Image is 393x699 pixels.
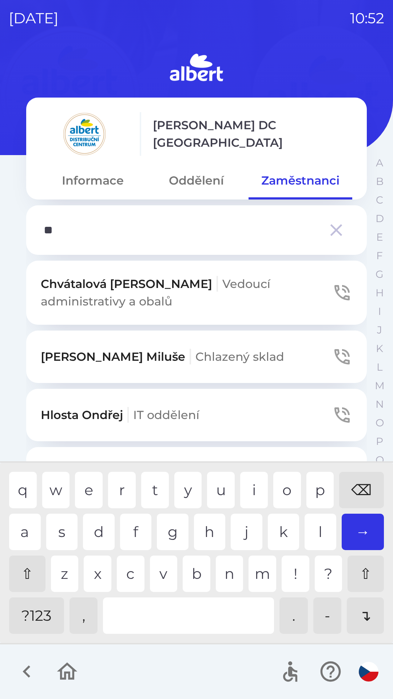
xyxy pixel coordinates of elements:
[41,112,128,156] img: 092fc4fe-19c8-4166-ad20-d7efd4551fba.png
[9,7,59,29] p: [DATE]
[26,331,367,383] button: [PERSON_NAME] MilušeChlazený sklad
[26,447,367,499] button: Bitala [GEOGRAPHIC_DATA]
[26,389,367,441] button: Hlosta OndřejIT oddělení
[195,349,284,364] span: Chlazený sklad
[153,116,352,151] p: [PERSON_NAME] DC [GEOGRAPHIC_DATA]
[26,51,367,86] img: Logo
[26,261,367,325] button: Chvátalová [PERSON_NAME]Vedoucí administrativy a obalů
[359,662,378,682] img: cs flag
[41,275,332,310] p: Chvátalová [PERSON_NAME]
[41,406,199,424] p: Hlosta Ondřej
[350,7,384,29] p: 10:52
[144,167,248,194] button: Oddělení
[41,348,284,366] p: [PERSON_NAME] Miluše
[249,167,352,194] button: Zaměstnanci
[133,408,199,422] span: IT oddělení
[41,167,144,194] button: Informace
